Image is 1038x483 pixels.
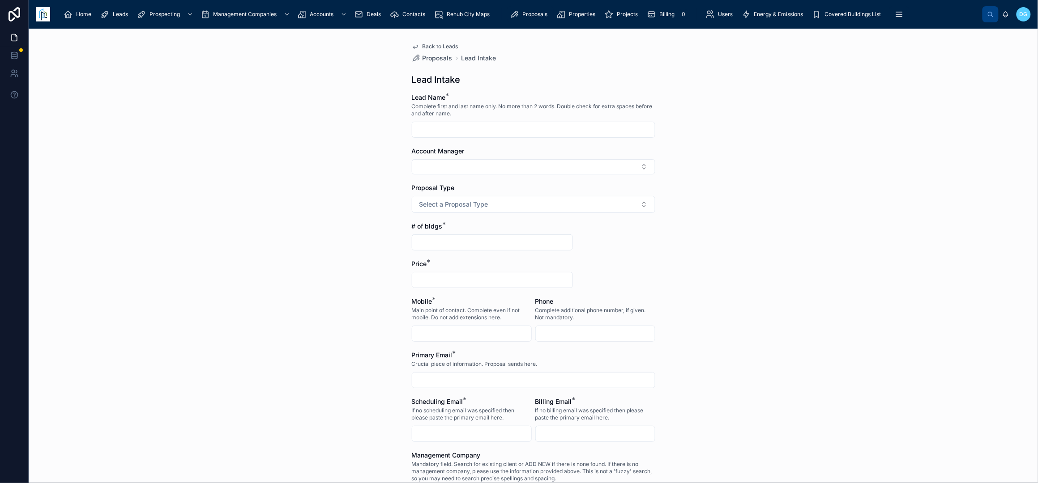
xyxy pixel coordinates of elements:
a: Accounts [295,6,351,22]
a: Management Companies [198,6,295,22]
span: Home [76,11,91,18]
span: Proposals [423,54,453,63]
span: # of bldgs [412,222,443,230]
span: Back to Leads [423,43,458,50]
a: Rehub City Maps [431,6,496,22]
span: Crucial piece of information. Proposal sends here. [412,360,538,368]
span: Price [412,260,427,267]
span: If no billing email was specified then please paste the primary email here. [535,407,655,421]
span: Leads [113,11,128,18]
a: Prospecting [134,6,198,22]
span: Deals [367,11,381,18]
a: Home [61,6,98,22]
a: Energy & Emissions [739,6,810,22]
span: Complete first and last name only. No more than 2 words. Double check for extra spaces before and... [412,103,655,117]
span: Scheduling Email [412,398,463,405]
span: Management Companies [213,11,277,18]
span: Energy & Emissions [754,11,803,18]
a: Lead Intake [461,54,496,63]
button: Select Button [412,196,655,213]
a: Proposals [507,6,554,22]
a: Proposals [412,54,453,63]
span: Billing [659,11,675,18]
div: scrollable content [57,4,982,24]
span: Main point of contact. Complete even if not mobile. Do not add extensions here. [412,307,532,321]
a: Deals [351,6,387,22]
span: Rehub City Maps [447,11,490,18]
a: Projects [602,6,644,22]
span: Complete additional phone number, if given. Not mandatory. [535,307,655,321]
h1: Lead Intake [412,73,461,86]
a: Covered Buildings List [810,6,888,22]
a: Billing0 [644,6,692,22]
span: Primary Email [412,351,453,359]
span: If no scheduling email was specified then please paste the primary email here. [412,407,532,421]
span: Covered Buildings List [825,11,881,18]
span: Projects [617,11,638,18]
img: App logo [36,7,50,21]
span: Billing Email [535,398,572,405]
a: Leads [98,6,134,22]
span: Account Manager [412,147,465,155]
span: Prospecting [150,11,180,18]
span: Proposals [522,11,547,18]
span: Phone [535,297,554,305]
span: Select a Proposal Type [419,200,488,209]
span: Mobile [412,297,432,305]
a: Back to Leads [412,43,458,50]
span: Proposal Type [412,184,455,191]
span: Contacts [402,11,425,18]
span: Lead Name [412,93,446,101]
span: Users [718,11,733,18]
button: Select Button [412,159,655,174]
span: Accounts [310,11,333,18]
div: 0 [678,9,689,20]
a: Users [703,6,739,22]
a: Contacts [387,6,431,22]
span: Mandatory field. Search for existing client or ADD NEW if there is none found. If there is no man... [412,461,655,482]
span: Properties [569,11,595,18]
a: Properties [554,6,602,22]
span: DG [1020,11,1028,18]
span: Management Company [412,451,481,459]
